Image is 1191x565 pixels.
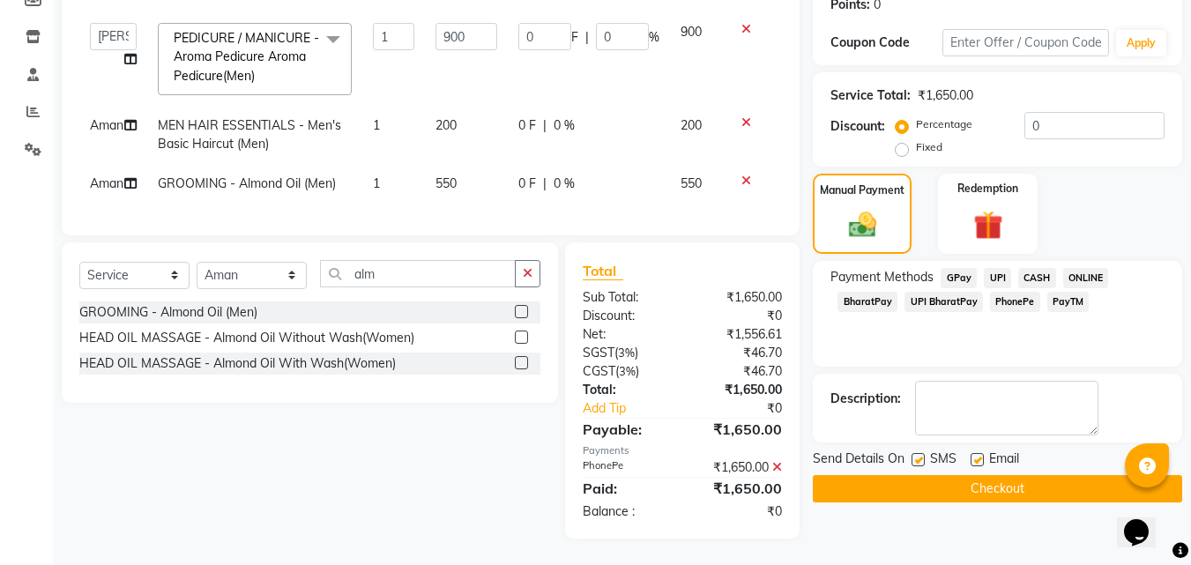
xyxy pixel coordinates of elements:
span: 3% [619,364,636,378]
a: x [255,68,263,84]
div: Service Total: [830,86,911,105]
label: Redemption [957,181,1018,197]
div: ₹1,556.61 [682,325,795,344]
span: 3% [618,346,635,360]
span: % [649,28,659,47]
span: 550 [681,175,702,191]
div: ₹1,650.00 [682,458,795,477]
span: 900 [681,24,702,40]
input: Enter Offer / Coupon Code [942,29,1109,56]
span: 0 % [554,116,575,135]
div: ₹1,650.00 [682,381,795,399]
span: CGST [583,363,615,379]
span: PEDICURE / MANICURE - Aroma Pedicure Aroma Pedicure(Men) [174,30,319,84]
span: BharatPay [837,292,897,312]
div: ₹0 [702,399,796,418]
div: HEAD OIL MASSAGE - Almond Oil With Wash(Women) [79,354,396,373]
span: 1 [373,117,380,133]
span: Send Details On [813,450,904,472]
span: 0 F [518,175,536,193]
div: Description: [830,390,901,408]
span: Payment Methods [830,268,934,286]
span: CASH [1018,268,1056,288]
span: 200 [435,117,457,133]
div: Coupon Code [830,33,942,52]
span: UPI [984,268,1011,288]
div: ₹1,650.00 [682,419,795,440]
div: Balance : [569,502,682,521]
div: ₹46.70 [682,344,795,362]
span: 1 [373,175,380,191]
div: HEAD OIL MASSAGE - Almond Oil Without Wash(Women) [79,329,414,347]
div: Total: [569,381,682,399]
div: ₹1,650.00 [682,478,795,499]
div: Discount: [830,117,885,136]
div: Discount: [569,307,682,325]
img: _cash.svg [840,209,885,241]
label: Percentage [916,116,972,132]
div: Paid: [569,478,682,499]
span: | [585,28,589,47]
span: F [571,28,578,47]
div: Payable: [569,419,682,440]
div: ₹0 [682,307,795,325]
span: PhonePe [990,292,1040,312]
div: Sub Total: [569,288,682,307]
input: Search or Scan [320,260,516,287]
iframe: chat widget [1117,494,1173,547]
div: PhonePe [569,458,682,477]
span: GPay [941,268,977,288]
span: Aman [90,117,123,133]
span: SMS [930,450,957,472]
div: Net: [569,325,682,344]
div: GROOMING - Almond Oil (Men) [79,303,257,322]
div: ₹1,650.00 [918,86,973,105]
span: MEN HAIR ESSENTIALS - Men's Basic Haircut (Men) [158,117,341,152]
div: ₹46.70 [682,362,795,381]
span: 200 [681,117,702,133]
div: ( ) [569,344,682,362]
button: Checkout [813,475,1182,502]
span: 550 [435,175,457,191]
div: ₹0 [682,502,795,521]
span: SGST [583,345,614,361]
a: Add Tip [569,399,701,418]
img: _gift.svg [964,207,1012,243]
span: | [543,175,547,193]
button: Apply [1116,30,1166,56]
div: ₹1,650.00 [682,288,795,307]
span: GROOMING - Almond Oil (Men) [158,175,336,191]
label: Manual Payment [820,182,904,198]
span: ONLINE [1063,268,1109,288]
span: 0 % [554,175,575,193]
label: Fixed [916,139,942,155]
span: 0 F [518,116,536,135]
div: ( ) [569,362,682,381]
span: PayTM [1047,292,1090,312]
span: Email [989,450,1019,472]
span: Total [583,262,623,280]
div: Payments [583,443,782,458]
span: UPI BharatPay [904,292,983,312]
span: | [543,116,547,135]
span: Aman [90,175,123,191]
